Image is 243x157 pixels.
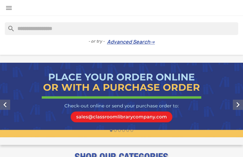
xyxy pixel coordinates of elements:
span: - or try - [88,38,107,45]
input: Search [5,22,238,35]
i:  [233,100,243,110]
span: → [150,39,155,45]
i:  [5,4,13,12]
a: Advanced Search→ [107,39,155,45]
i: search [5,22,12,30]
